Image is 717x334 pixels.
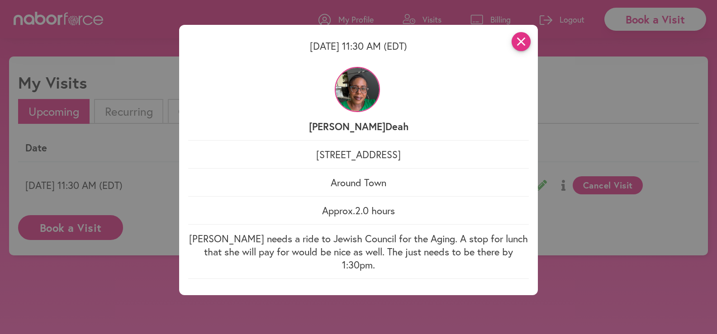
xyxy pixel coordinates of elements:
span: [DATE] 11:30 AM (EDT) [310,39,407,52]
p: Around Town [188,176,529,189]
p: [PERSON_NAME] needs a ride to Jewish Council for the Aging. A stop for lunch that she will pay fo... [188,232,529,271]
p: [PERSON_NAME] Deah [188,120,529,133]
i: close [512,32,531,51]
p: [STREET_ADDRESS] [188,148,529,161]
p: Approx. 2.0 hours [188,204,529,217]
img: 26WTUNuRSyecNaaegBWQ [335,67,380,112]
